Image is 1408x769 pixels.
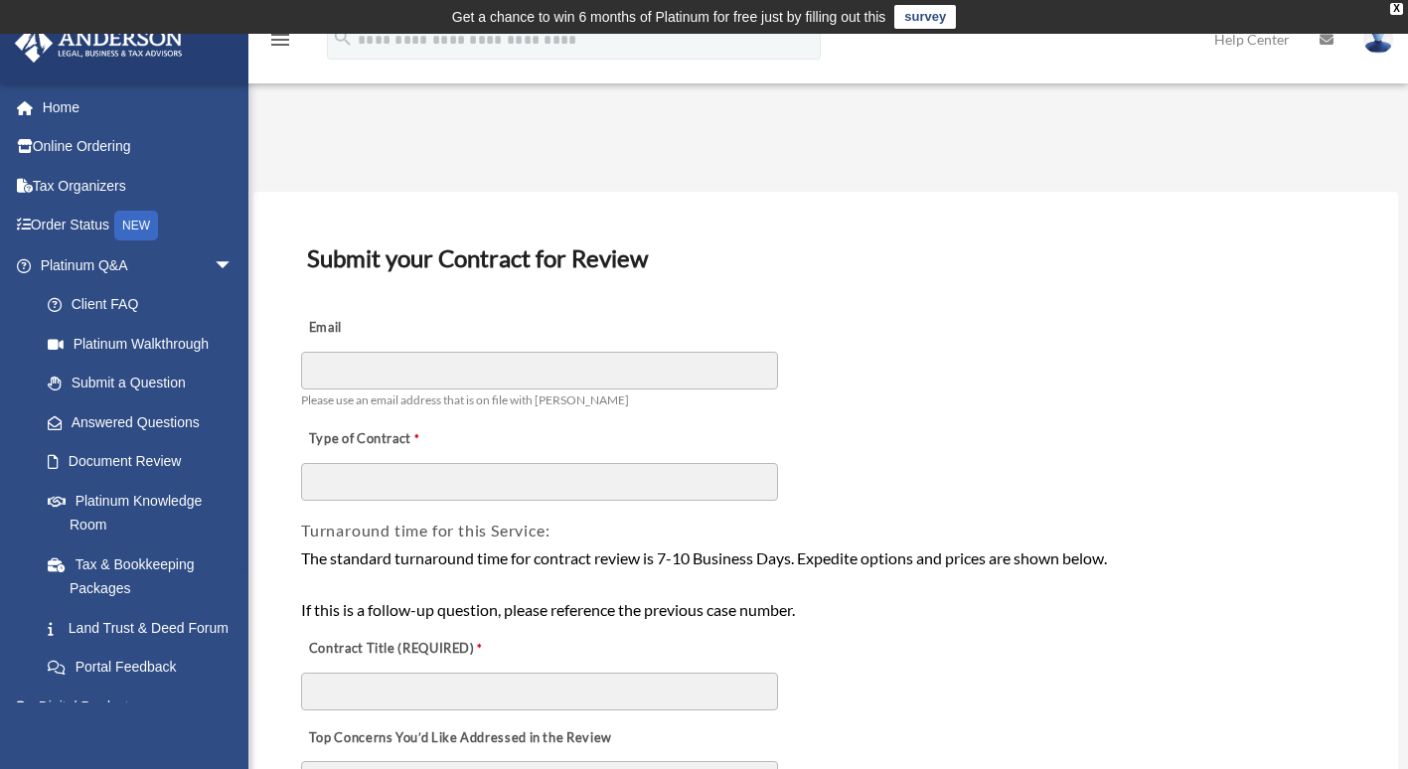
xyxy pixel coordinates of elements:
[14,245,263,285] a: Platinum Q&Aarrow_drop_down
[301,545,1350,622] div: The standard turnaround time for contract review is 7-10 Business Days. Expedite options and pric...
[14,166,263,206] a: Tax Organizers
[28,648,263,688] a: Portal Feedback
[268,28,292,52] i: menu
[28,402,263,442] a: Answered Questions
[214,687,253,727] span: arrow_drop_down
[1390,3,1403,15] div: close
[9,24,189,63] img: Anderson Advisors Platinum Portal
[14,687,263,726] a: Digital Productsarrow_drop_down
[299,237,1352,279] h3: Submit your Contract for Review
[28,544,263,608] a: Tax & Bookkeeping Packages
[452,5,886,29] div: Get a chance to win 6 months of Platinum for free just by filling out this
[28,324,263,364] a: Platinum Walkthrough
[28,364,263,403] a: Submit a Question
[14,127,263,167] a: Online Ordering
[301,636,500,664] label: Contract Title (REQUIRED)
[28,608,263,648] a: Land Trust & Deed Forum
[894,5,956,29] a: survey
[28,285,263,325] a: Client FAQ
[332,27,354,49] i: search
[14,206,263,246] a: Order StatusNEW
[301,724,617,752] label: Top Concerns You’d Like Addressed in the Review
[114,211,158,240] div: NEW
[14,87,263,127] a: Home
[28,481,263,544] a: Platinum Knowledge Room
[1363,25,1393,54] img: User Pic
[301,392,629,407] span: Please use an email address that is on file with [PERSON_NAME]
[28,442,253,482] a: Document Review
[301,314,500,342] label: Email
[214,245,253,286] span: arrow_drop_down
[301,426,500,454] label: Type of Contract
[301,521,549,539] span: Turnaround time for this Service:
[268,35,292,52] a: menu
